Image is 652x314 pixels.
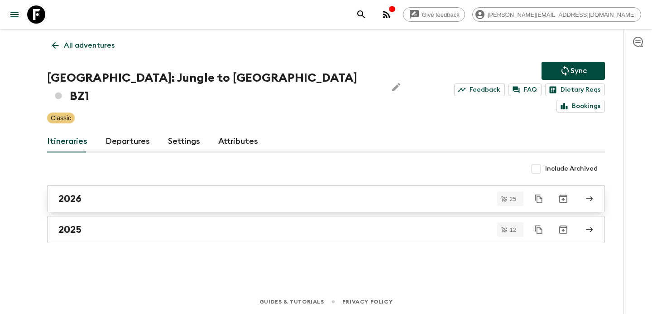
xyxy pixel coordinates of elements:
div: [PERSON_NAME][EMAIL_ADDRESS][DOMAIN_NAME] [472,7,641,22]
button: menu [5,5,24,24]
span: 12 [504,227,522,233]
button: Edit Adventure Title [387,69,405,105]
a: All adventures [47,36,120,54]
a: Feedback [454,83,505,96]
button: Duplicate [531,221,547,238]
a: Bookings [556,100,605,113]
button: Duplicate [531,191,547,207]
button: Archive [554,190,572,208]
a: 2026 [47,185,605,212]
span: Give feedback [417,11,465,18]
h2: 2025 [58,224,81,235]
h1: [GEOGRAPHIC_DATA]: Jungle to [GEOGRAPHIC_DATA] BZ1 [47,69,380,105]
a: Give feedback [403,7,465,22]
a: Itineraries [47,131,87,152]
a: Attributes [218,131,258,152]
p: Classic [51,113,71,123]
button: search adventures [352,5,370,24]
a: Dietary Reqs [545,83,605,96]
a: Privacy Policy [342,297,393,307]
a: Guides & Tutorials [259,297,324,307]
a: 2025 [47,216,605,243]
p: All adventures [64,40,115,51]
a: FAQ [508,83,542,96]
h2: 2026 [58,193,81,205]
span: 25 [504,196,522,202]
span: [PERSON_NAME][EMAIL_ADDRESS][DOMAIN_NAME] [483,11,641,18]
a: Departures [105,131,150,152]
a: Settings [168,131,200,152]
button: Sync adventure departures to the booking engine [542,62,605,80]
span: Include Archived [545,164,598,173]
p: Sync [570,65,587,76]
button: Archive [554,221,572,239]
